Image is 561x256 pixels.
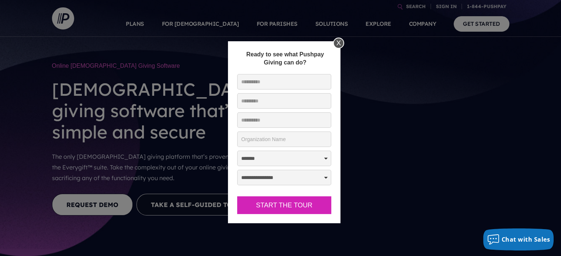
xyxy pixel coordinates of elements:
[237,50,333,67] div: Ready to see what Pushpay Giving can do?
[237,131,331,147] input: Organization Name
[502,235,550,243] span: Chat with Sales
[333,38,344,49] div: X
[483,228,554,250] button: Chat with Sales
[237,196,331,214] button: Start the Tour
